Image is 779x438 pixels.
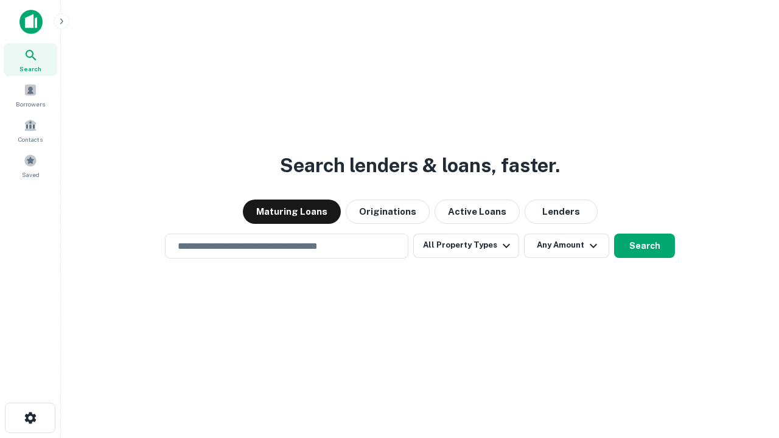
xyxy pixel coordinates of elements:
[19,64,41,74] span: Search
[4,78,57,111] a: Borrowers
[718,341,779,399] iframe: Chat Widget
[4,149,57,182] a: Saved
[346,200,430,224] button: Originations
[524,234,609,258] button: Any Amount
[18,134,43,144] span: Contacts
[614,234,675,258] button: Search
[435,200,520,224] button: Active Loans
[22,170,40,179] span: Saved
[4,114,57,147] a: Contacts
[413,234,519,258] button: All Property Types
[243,200,341,224] button: Maturing Loans
[16,99,45,109] span: Borrowers
[525,200,598,224] button: Lenders
[4,43,57,76] a: Search
[280,151,560,180] h3: Search lenders & loans, faster.
[19,10,43,34] img: capitalize-icon.png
